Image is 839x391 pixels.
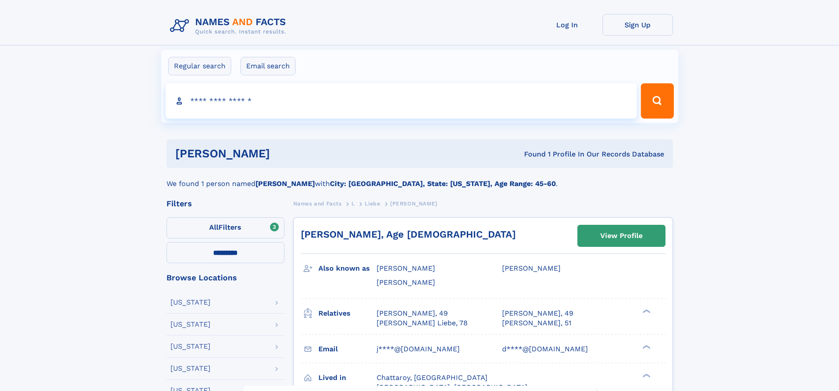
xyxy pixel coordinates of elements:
[255,179,315,188] b: [PERSON_NAME]
[170,365,211,372] div: [US_STATE]
[170,321,211,328] div: [US_STATE]
[166,200,285,208] div: Filters
[640,372,651,378] div: ❯
[293,198,342,209] a: Names and Facts
[166,217,285,238] label: Filters
[600,226,643,246] div: View Profile
[377,309,448,318] a: [PERSON_NAME], 49
[168,57,231,75] label: Regular search
[602,14,673,36] a: Sign Up
[532,14,602,36] a: Log In
[640,344,651,350] div: ❯
[209,223,218,231] span: All
[175,148,397,159] h1: [PERSON_NAME]
[351,198,355,209] a: L
[170,299,211,306] div: [US_STATE]
[397,149,664,159] div: Found 1 Profile In Our Records Database
[377,318,468,328] a: [PERSON_NAME] Liebe, 78
[240,57,296,75] label: Email search
[166,168,673,189] div: We found 1 person named with .
[166,14,293,38] img: Logo Names and Facts
[365,198,380,209] a: Liebe
[377,264,435,272] span: [PERSON_NAME]
[502,264,561,272] span: [PERSON_NAME]
[301,229,516,240] a: [PERSON_NAME], Age [DEMOGRAPHIC_DATA]
[641,83,673,119] button: Search Button
[318,261,377,276] h3: Also known as
[502,309,573,318] a: [PERSON_NAME], 49
[166,274,285,282] div: Browse Locations
[330,179,556,188] b: City: [GEOGRAPHIC_DATA], State: [US_STATE], Age Range: 45-60
[351,201,355,207] span: L
[640,308,651,314] div: ❯
[377,373,488,382] span: Chattaroy, [GEOGRAPHIC_DATA]
[318,370,377,385] h3: Lived in
[166,83,637,119] input: search input
[502,318,571,328] a: [PERSON_NAME], 51
[170,343,211,350] div: [US_STATE]
[578,225,665,246] a: View Profile
[318,342,377,357] h3: Email
[365,201,380,207] span: Liebe
[377,278,435,287] span: [PERSON_NAME]
[318,306,377,321] h3: Relatives
[390,201,437,207] span: [PERSON_NAME]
